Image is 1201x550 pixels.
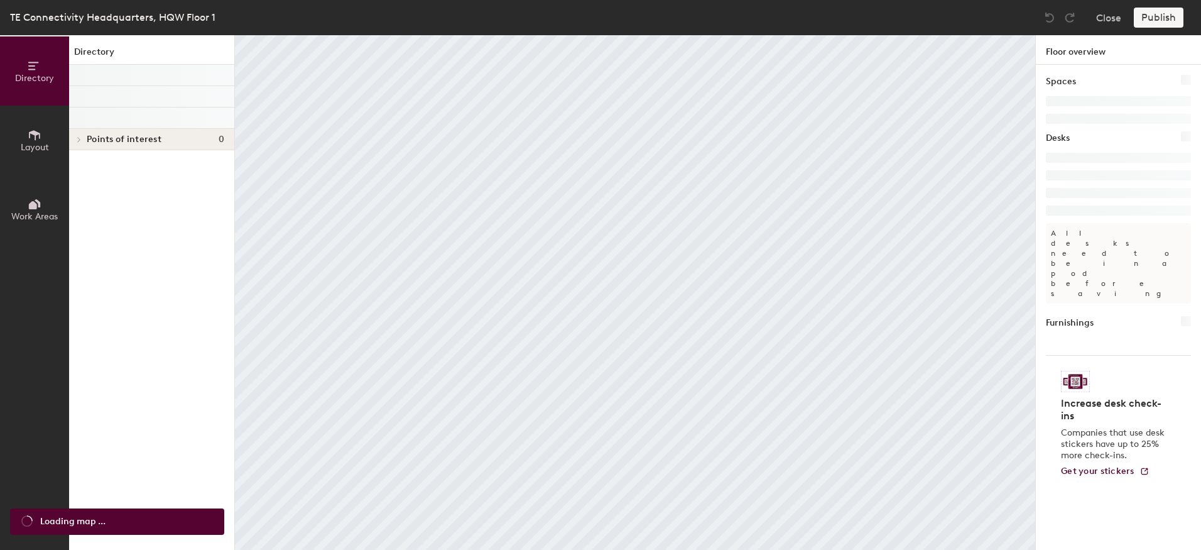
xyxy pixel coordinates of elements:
div: TE Connectivity Headquarters, HQW Floor 1 [10,9,215,25]
span: Points of interest [87,135,161,145]
a: Get your stickers [1061,466,1149,477]
h1: Directory [69,45,234,65]
h1: Furnishings [1046,316,1094,330]
img: Sticker logo [1061,371,1090,392]
img: Redo [1063,11,1076,24]
h1: Spaces [1046,75,1076,89]
h4: Increase desk check-ins [1061,397,1168,422]
h1: Desks [1046,131,1070,145]
span: Work Areas [11,211,58,222]
span: Loading map ... [40,515,106,529]
h1: Floor overview [1036,35,1201,65]
button: Close [1096,8,1121,28]
canvas: Map [235,35,1035,550]
span: Layout [21,142,49,153]
span: Get your stickers [1061,466,1134,476]
p: All desks need to be in a pod before saving [1046,223,1191,304]
img: Undo [1043,11,1056,24]
p: Companies that use desk stickers have up to 25% more check-ins. [1061,427,1168,461]
span: 0 [219,135,224,145]
span: Directory [15,73,54,84]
